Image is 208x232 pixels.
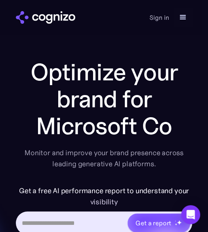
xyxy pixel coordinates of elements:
[16,147,192,169] div: Monitor and improve your brand presence across leading generative AI platforms.
[149,13,169,22] a: Sign in
[181,205,200,224] div: Open Intercom Messenger
[177,220,182,225] img: star
[16,59,192,112] h1: Optimize your brand for
[173,8,192,27] div: menu
[16,11,75,24] a: home
[175,223,177,226] img: star
[135,218,171,228] div: Get a report
[16,112,192,141] div: Microsoft Co
[16,11,75,24] img: cognizo logo
[16,185,192,207] label: Get a free AI performance report to understand your visibility
[175,220,176,221] img: star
